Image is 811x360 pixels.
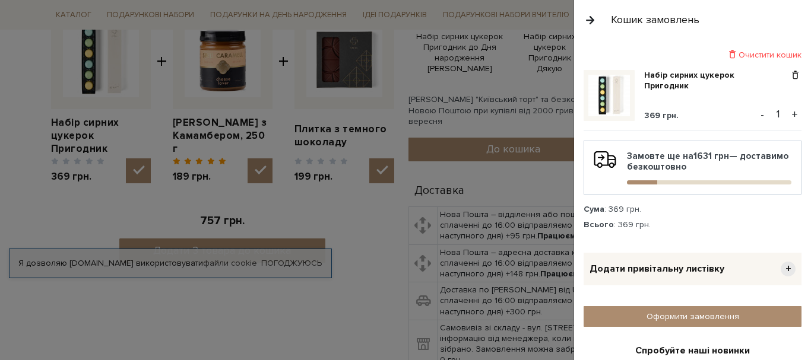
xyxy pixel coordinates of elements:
img: Набір сирних цукерок Пригодник [588,75,630,116]
span: + [781,262,796,276]
a: Набір сирних цукерок Пригодник [644,70,789,91]
button: + [788,106,802,123]
div: Очистити кошик [584,49,802,60]
div: : 369 грн. [584,204,802,215]
strong: Сума [584,204,604,214]
div: Замовте ще на — доставимо безкоштовно [594,151,791,184]
a: Оформити замовлення [584,306,802,327]
span: Додати привітальну листівку [590,263,724,275]
div: Спробуйте наші новинки [591,345,794,357]
div: : 369 грн. [584,219,802,230]
div: Кошик замовлень [611,13,699,27]
strong: Всього [584,219,614,230]
button: - [756,106,768,123]
span: 369 грн. [644,110,679,120]
b: 1631 грн [693,151,729,161]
